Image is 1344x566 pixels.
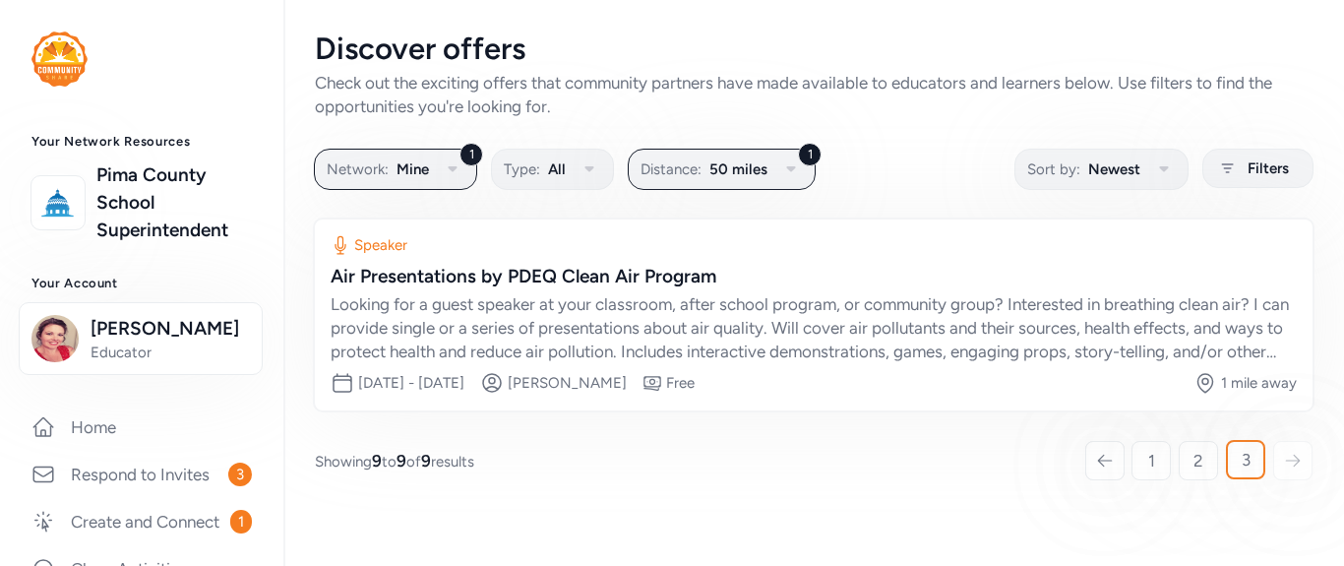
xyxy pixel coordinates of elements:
[709,157,767,181] span: 50 miles
[16,406,268,449] a: Home
[315,71,1313,118] div: Check out the exciting offers that community partners have made available to educators and learne...
[19,302,263,375] button: [PERSON_NAME]Educator
[1179,441,1218,480] a: 2
[314,149,477,190] button: 1Network:Mine
[641,157,702,181] span: Distance:
[628,149,816,190] button: 1Distance:50 miles
[1014,149,1189,190] button: Sort by:Newest
[397,157,429,181] span: Mine
[358,373,464,393] div: [DATE] - [DATE]
[421,451,431,471] span: 9
[327,157,389,181] span: Network:
[1221,373,1297,393] div: 1 mile away
[230,510,252,534] span: 1
[96,161,252,244] a: Pima County School Superintendent
[397,451,406,471] span: 9
[1248,157,1289,180] span: Filters
[459,143,483,166] div: 1
[372,451,382,471] span: 9
[666,373,695,393] div: Free
[315,449,474,472] span: Showing to of results
[1088,157,1140,181] span: Newest
[331,263,1297,290] div: Air Presentations by PDEQ Clean Air Program
[1027,157,1080,181] span: Sort by:
[36,181,80,224] img: logo
[504,157,540,181] span: Type:
[548,157,566,181] span: All
[508,373,627,393] div: [PERSON_NAME]
[31,134,252,150] h3: Your Network Resources
[31,276,252,291] h3: Your Account
[91,315,250,343] span: [PERSON_NAME]
[1193,449,1203,472] span: 2
[491,149,614,190] button: Type:All
[228,463,252,486] span: 3
[31,31,88,87] img: logo
[16,500,268,543] a: Create and Connect1
[1148,449,1155,472] span: 1
[16,453,268,496] a: Respond to Invites3
[315,31,1313,67] div: Discover offers
[91,343,250,362] span: Educator
[798,143,822,166] div: 1
[1242,448,1251,472] span: 3
[331,292,1297,363] div: Looking for a guest speaker at your classroom, after school program, or community group? Interest...
[1131,441,1171,480] a: 1
[354,235,407,255] div: Speaker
